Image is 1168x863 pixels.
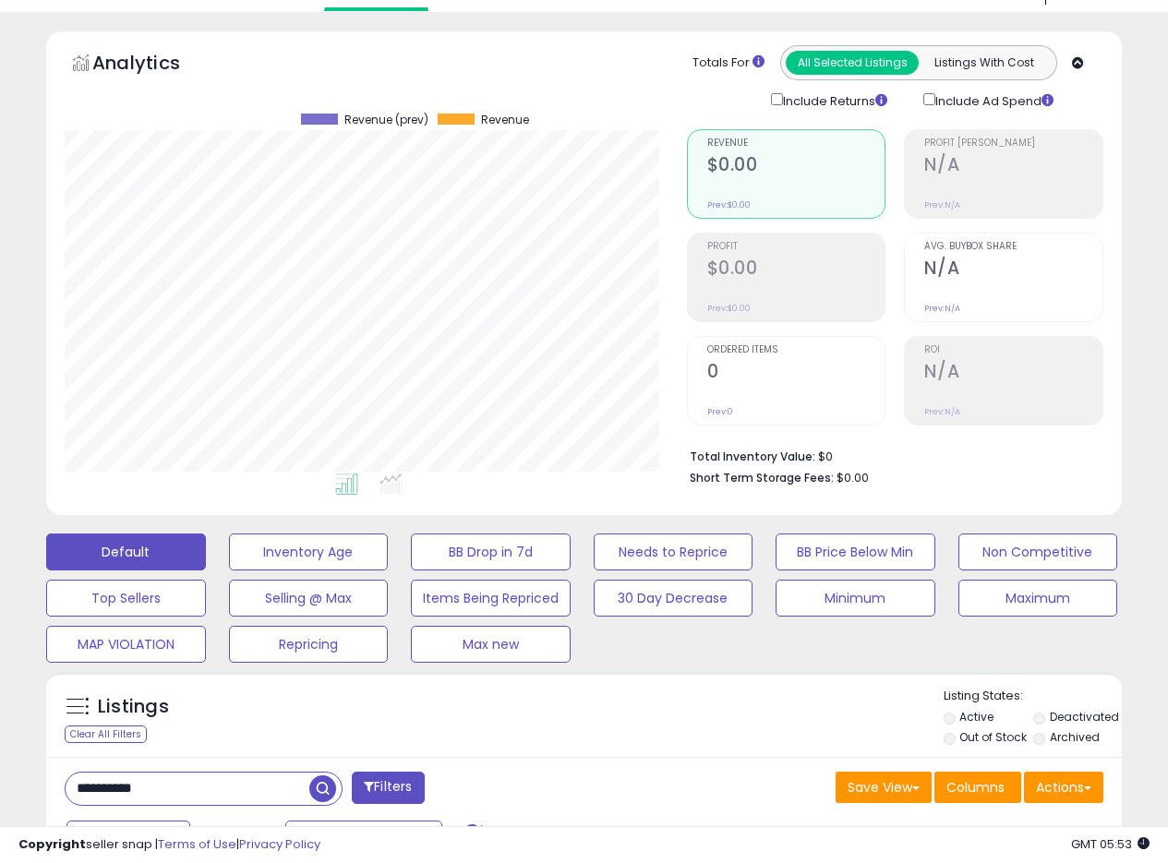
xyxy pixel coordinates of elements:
[411,533,571,570] button: BB Drop in 7d
[707,406,733,417] small: Prev: 0
[481,114,529,126] span: Revenue
[1050,709,1119,725] label: Deactivated
[690,470,834,485] b: Short Term Storage Fees:
[924,258,1102,282] h2: N/A
[924,345,1102,355] span: ROI
[958,533,1118,570] button: Non Competitive
[924,242,1102,252] span: Avg. Buybox Share
[344,114,428,126] span: Revenue (prev)
[757,90,909,111] div: Include Returns
[836,772,932,803] button: Save View
[776,533,935,570] button: BB Price Below Min
[707,242,885,252] span: Profit
[411,626,571,663] button: Max new
[158,835,236,853] a: Terms of Use
[46,580,206,617] button: Top Sellers
[46,626,206,663] button: MAP VIOLATION
[786,51,919,75] button: All Selected Listings
[707,154,885,179] h2: $0.00
[66,821,190,852] button: Last 7 Days
[944,688,1122,705] p: Listing States:
[707,138,885,149] span: Revenue
[707,361,885,386] h2: 0
[239,835,320,853] a: Privacy Policy
[229,533,389,570] button: Inventory Age
[934,772,1021,803] button: Columns
[65,725,147,743] div: Clear All Filters
[46,533,206,570] button: Default
[924,303,960,314] small: Prev: N/A
[707,303,751,314] small: Prev: $0.00
[1050,729,1100,745] label: Archived
[690,449,815,464] b: Total Inventory Value:
[958,580,1118,617] button: Maximum
[959,729,1027,745] label: Out of Stock
[594,533,753,570] button: Needs to Reprice
[924,154,1102,179] h2: N/A
[924,199,960,210] small: Prev: N/A
[959,709,993,725] label: Active
[411,580,571,617] button: Items Being Repriced
[776,580,935,617] button: Minimum
[924,361,1102,386] h2: N/A
[690,444,1090,466] li: $0
[924,406,960,417] small: Prev: N/A
[18,836,320,854] div: seller snap | |
[946,778,1005,797] span: Columns
[285,821,442,852] button: Aug-26 - Sep-01
[92,50,216,80] h5: Analytics
[1071,835,1150,853] span: 2025-09-9 05:53 GMT
[707,199,751,210] small: Prev: $0.00
[1024,772,1103,803] button: Actions
[837,469,869,486] span: $0.00
[918,51,1051,75] button: Listings With Cost
[352,772,424,804] button: Filters
[924,138,1102,149] span: Profit [PERSON_NAME]
[18,835,86,853] strong: Copyright
[594,580,753,617] button: 30 Day Decrease
[909,90,1083,111] div: Include Ad Spend
[98,694,169,720] h5: Listings
[707,258,885,282] h2: $0.00
[692,54,765,72] div: Totals For
[229,626,389,663] button: Repricing
[229,580,389,617] button: Selling @ Max
[707,345,885,355] span: Ordered Items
